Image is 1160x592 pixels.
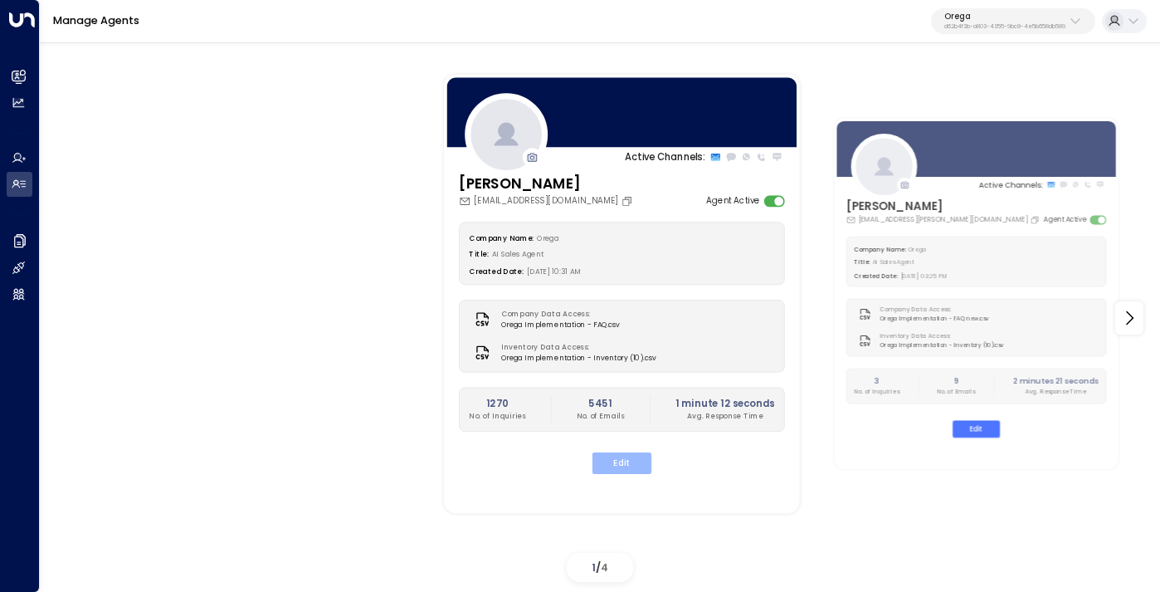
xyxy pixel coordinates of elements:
[469,232,534,242] label: Company Name:
[931,8,1095,35] button: Oregad62b4f3b-a803-4355-9bc8-4e5b658db589
[855,258,870,266] label: Title:
[706,195,759,208] label: Agent Active
[592,560,596,575] span: 1
[855,375,899,387] h2: 3
[846,198,1042,215] h3: [PERSON_NAME]
[880,332,999,340] label: Inventory Data Access:
[953,420,1000,438] button: Edit
[880,306,984,314] label: Company Data Access:
[1013,375,1099,387] h2: 2 minutes 21 seconds
[459,174,636,195] h3: [PERSON_NAME]
[675,396,775,410] h2: 1 minute 12 seconds
[937,387,975,395] p: No. of Emails
[944,23,1065,30] p: d62b4f3b-a803-4355-9bc8-4e5b658db589
[855,272,898,279] label: Created Date:
[846,215,1042,225] div: [EMAIL_ADDRESS][PERSON_NAME][DOMAIN_NAME]
[625,149,704,164] p: Active Channels:
[501,353,656,364] span: Orega Implementation - Inventory (10).csv
[492,249,543,259] span: AI Sales Agent
[459,195,636,208] div: [EMAIL_ADDRESS][DOMAIN_NAME]
[873,258,914,266] span: AI Sales Agent
[501,309,614,320] label: Company Data Access:
[900,272,948,279] span: [DATE] 03:25 PM
[937,375,975,387] h2: 9
[855,387,899,395] p: No. of Inquiries
[592,453,651,474] button: Edit
[567,553,633,582] div: /
[537,232,558,242] span: Orega
[621,195,636,207] button: Copy
[501,320,620,330] span: Orega Implementation - FAQ.csv
[880,341,1004,350] span: Orega Implementation - Inventory (10).csv
[1013,387,1099,395] p: Avg. Response Time
[979,179,1043,190] p: Active Channels:
[909,245,926,252] span: Orega
[1044,215,1086,225] label: Agent Active
[601,560,608,575] span: 4
[577,410,625,421] p: No. of Emails
[577,396,625,410] h2: 5451
[501,342,650,353] label: Inventory Data Access:
[53,13,139,27] a: Manage Agents
[527,266,581,276] span: [DATE] 10:31 AM
[469,410,525,421] p: No. of Inquiries
[469,396,525,410] h2: 1270
[469,266,523,276] label: Created Date:
[880,315,989,323] span: Orega Implementation - FAQ new.csv
[469,249,488,259] label: Title:
[944,12,1065,22] p: Orega
[855,245,906,252] label: Company Name:
[1031,215,1042,224] button: Copy
[675,410,775,421] p: Avg. Response Time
